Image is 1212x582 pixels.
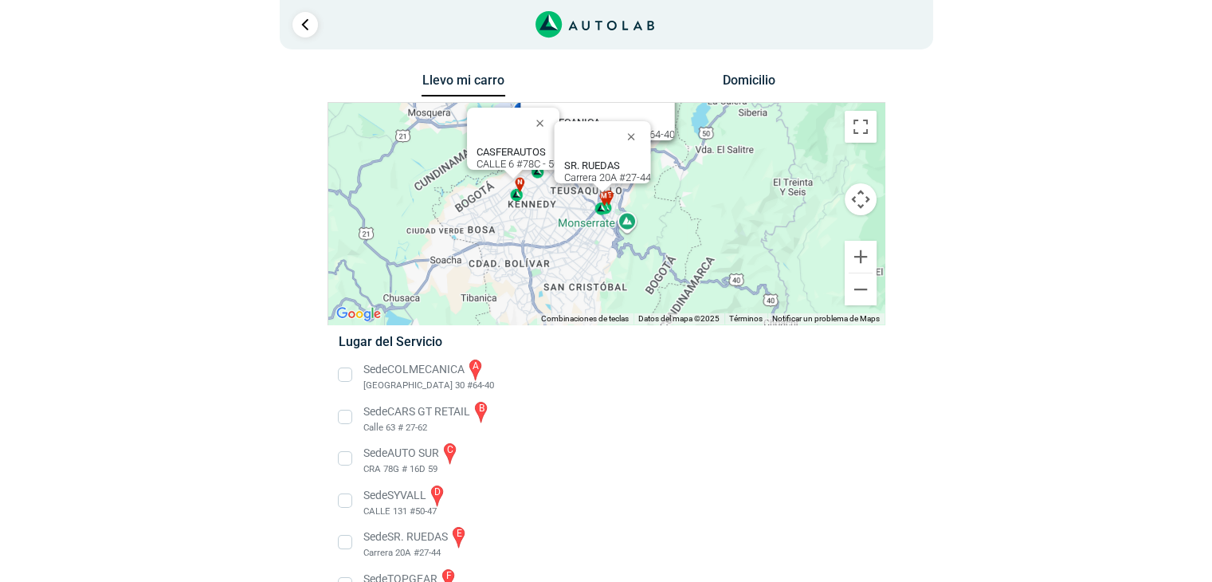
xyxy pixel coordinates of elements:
b: CASFERAUTOS [477,146,546,158]
button: Cerrar [615,117,653,155]
span: Datos del mapa ©2025 [638,314,720,323]
div: CALLE 6 #78C - 50 [477,146,559,170]
button: Domicilio [707,73,790,96]
b: SR. RUEDAS [563,159,619,171]
a: Términos (se abre en una nueva pestaña) [729,314,763,323]
h5: Lugar del Servicio [339,334,873,349]
b: COLMECANICA [530,116,599,128]
div: Carrera 20A #27-44 [563,159,650,183]
span: e [606,191,610,202]
span: m [600,191,606,203]
a: Abre esta zona en Google Maps (se abre en una nueva ventana) [332,304,385,324]
a: Link al sitio de autolab [535,16,654,31]
div: [GEOGRAPHIC_DATA] 30 #64-40 [530,116,674,140]
button: Reducir [845,273,877,305]
button: Cerrar [524,104,563,142]
button: Ampliar [845,241,877,273]
button: Cerrar [639,74,677,112]
button: Cambiar a la vista en pantalla completa [845,111,877,143]
img: Google [332,304,385,324]
a: Ir al paso anterior [292,12,318,37]
button: Combinaciones de teclas [541,313,629,324]
button: Controles de visualización del mapa [845,183,877,215]
span: n [517,177,522,188]
a: Notificar un problema de Maps [772,314,880,323]
button: Llevo mi carro [422,73,505,97]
